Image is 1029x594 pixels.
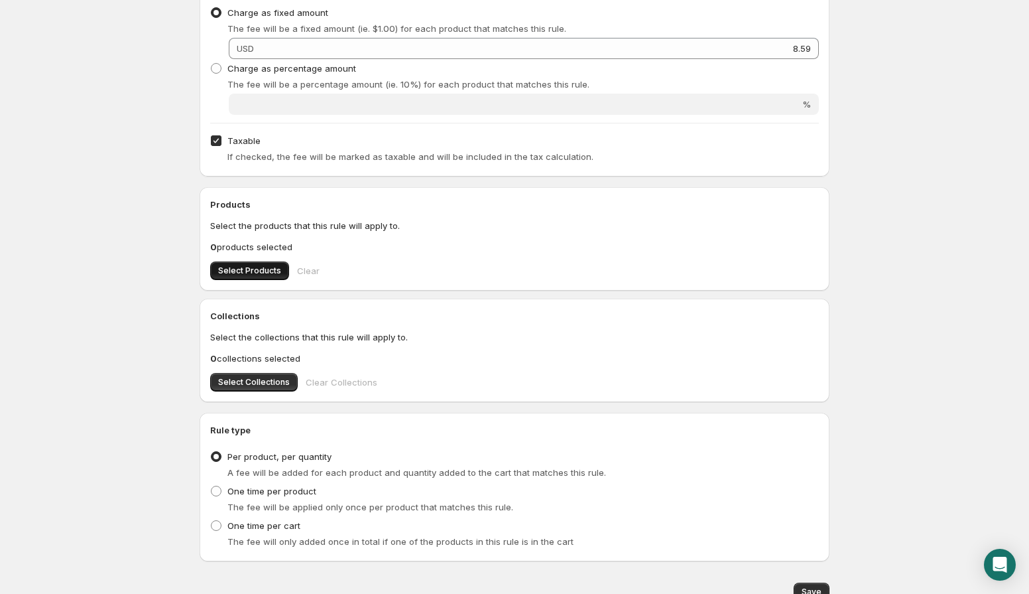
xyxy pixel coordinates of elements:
[210,373,298,392] button: Select Collections
[210,219,819,232] p: Select the products that this rule will apply to.
[218,265,281,276] span: Select Products
[227,520,300,531] span: One time per cart
[210,423,819,437] h2: Rule type
[227,467,606,478] span: A fee will be added for each product and quantity added to the cart that matches this rule.
[210,240,819,254] p: products selected
[227,78,819,91] p: The fee will be a percentage amount (ie. 10%) for each product that matches this rule.
[227,151,593,162] span: If checked, the fee will be marked as taxable and will be included in the tax calculation.
[210,331,819,344] p: Select the collections that this rule will apply to.
[210,198,819,211] h2: Products
[802,99,811,110] span: %
[210,261,289,280] button: Select Products
[237,43,254,54] span: USD
[227,502,513,512] span: The fee will be applied only once per product that matches this rule.
[227,135,261,146] span: Taxable
[227,63,356,74] span: Charge as percentage amount
[218,377,290,388] span: Select Collections
[227,23,566,34] span: The fee will be a fixed amount (ie. $1.00) for each product that matches this rule.
[984,549,1016,581] div: Open Intercom Messenger
[210,352,819,365] p: collections selected
[210,242,217,252] b: 0
[210,353,217,364] b: 0
[227,451,332,462] span: Per product, per quantity
[227,536,574,547] span: The fee will only added once in total if one of the products in this rule is in the cart
[227,7,328,18] span: Charge as fixed amount
[210,309,819,323] h2: Collections
[227,486,316,496] span: One time per product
